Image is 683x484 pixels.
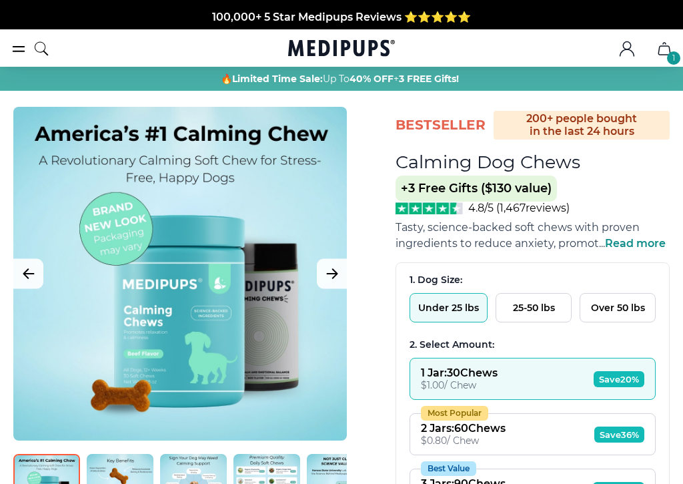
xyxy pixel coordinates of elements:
[421,435,506,447] div: $ 0.80 / Chew
[396,202,463,214] img: Stars - 4.8
[421,461,476,476] div: Best Value
[594,427,644,443] span: Save 36%
[11,41,27,57] button: burger-menu
[33,32,49,65] button: search
[496,293,572,322] button: 25-50 lbs
[410,358,656,400] button: 1 Jar:30Chews$1.00/ ChewSave20%
[594,371,644,387] span: Save 20%
[13,259,43,289] button: Previous Image
[317,259,347,289] button: Next Image
[410,413,656,455] button: Most Popular2 Jars:60Chews$0.80/ ChewSave36%
[494,111,670,140] div: 200+ people bought in the last 24 hours
[396,116,486,134] span: BestSeller
[605,237,666,250] span: Read more
[599,237,666,250] span: ...
[580,293,656,322] button: Over 50 lbs
[212,11,471,23] span: 100,000+ 5 Star Medipups Reviews ⭐️⭐️⭐️⭐️⭐️
[396,221,640,234] span: Tasty, science-backed soft chews with proven
[410,293,488,322] button: Under 25 lbs
[421,367,498,379] div: 1 Jar : 30 Chews
[288,38,395,61] a: Medipups
[421,422,506,435] div: 2 Jars : 60 Chews
[421,406,488,421] div: Most Popular
[410,274,656,286] div: 1. Dog Size:
[468,202,570,214] span: 4.8/5 ( 1,467 reviews)
[396,237,599,250] span: ingredients to reduce anxiety, promot
[396,151,580,173] h1: Calming Dog Chews
[410,338,656,351] div: 2. Select Amount:
[421,379,498,391] div: $ 1.00 / Chew
[667,51,680,65] div: 1
[221,72,459,85] span: 🔥 Up To +
[396,176,557,202] span: +3 Free Gifts ($130 value)
[648,33,680,65] button: cart
[611,33,643,65] button: account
